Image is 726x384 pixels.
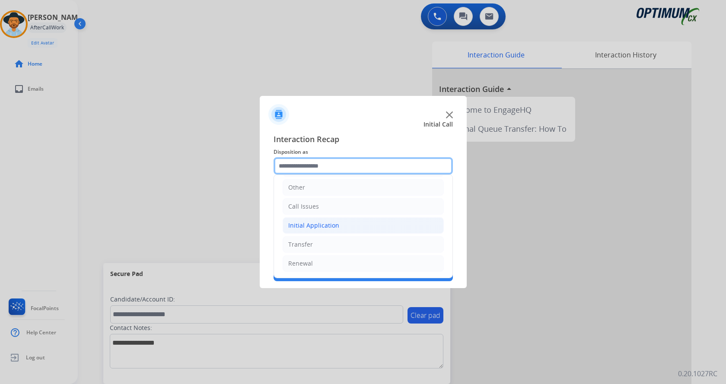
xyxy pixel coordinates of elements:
[288,202,319,211] div: Call Issues
[423,120,453,129] span: Initial Call
[678,368,717,379] p: 0.20.1027RC
[274,147,453,157] span: Disposition as
[288,259,313,268] div: Renewal
[288,183,305,192] div: Other
[288,240,313,249] div: Transfer
[288,221,339,230] div: Initial Application
[268,104,289,125] img: contactIcon
[274,133,453,147] span: Interaction Recap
